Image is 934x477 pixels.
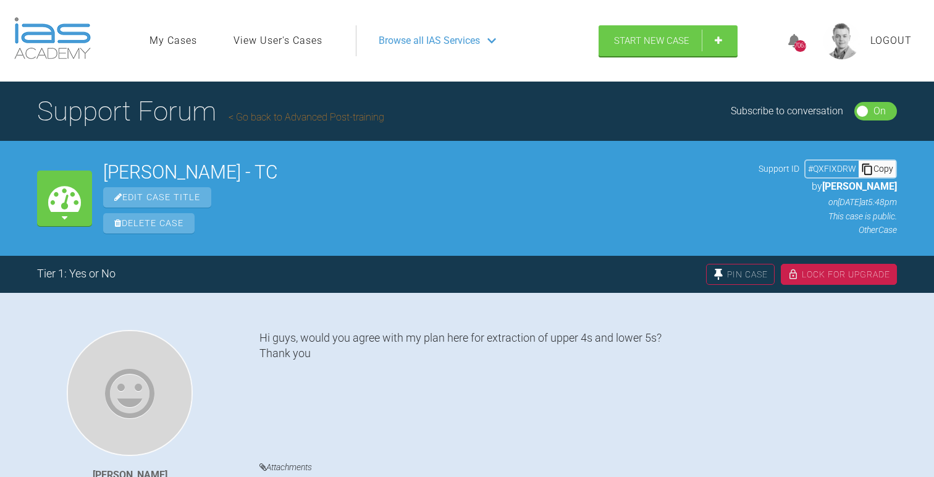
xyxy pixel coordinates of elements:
[759,223,897,237] p: Other Case
[731,103,843,119] div: Subscribe to conversation
[873,103,886,119] div: On
[379,33,480,49] span: Browse all IAS Services
[259,460,897,475] h4: Attachments
[233,33,322,49] a: View User's Cases
[103,163,747,182] h2: [PERSON_NAME] - TC
[229,111,384,123] a: Go back to Advanced Post-training
[149,33,197,49] a: My Cases
[103,187,211,208] span: Edit Case Title
[706,264,775,285] div: Pin Case
[67,330,193,456] img: Tom Crotty
[788,269,799,280] img: lock.6dc949b6.svg
[103,213,195,234] span: Delete Case
[806,162,859,175] div: # QXFIXDRW
[713,269,724,280] img: pin.fff216dc.svg
[614,35,689,46] span: Start New Case
[259,330,897,441] div: Hi guys, would you agree with my plan here for extraction of upper 4s and lower 5s? Thank you
[794,40,806,52] div: 7067
[599,25,738,56] a: Start New Case
[759,195,897,209] p: on [DATE] at 5:48pm
[759,209,897,223] p: This case is public.
[14,17,91,59] img: logo-light.3e3ef733.png
[859,161,896,177] div: Copy
[759,179,897,195] p: by
[823,22,860,59] img: profile.png
[37,90,384,133] h1: Support Forum
[37,265,116,283] div: Tier 1: Yes or No
[870,33,912,49] a: Logout
[781,264,897,285] div: Lock For Upgrade
[822,180,897,192] span: [PERSON_NAME]
[759,162,799,175] span: Support ID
